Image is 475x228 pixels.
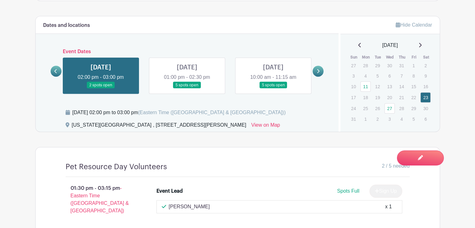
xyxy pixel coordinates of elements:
[348,71,359,81] p: 3
[360,104,371,113] p: 25
[251,121,280,131] a: View on Map
[337,188,359,194] span: Spots Full
[396,93,407,102] p: 21
[372,82,383,91] p: 12
[138,110,286,115] span: (Eastern Time ([GEOGRAPHIC_DATA] & [GEOGRAPHIC_DATA]))
[420,104,431,113] p: 30
[348,93,359,102] p: 17
[396,54,408,60] th: Thu
[72,121,246,131] div: [US_STATE][GEOGRAPHIC_DATA] , [STREET_ADDRESS][PERSON_NAME]
[408,54,420,60] th: Fri
[372,93,383,102] p: 19
[384,114,395,124] p: 3
[348,114,359,124] p: 31
[384,93,395,102] p: 20
[396,82,407,91] p: 14
[372,114,383,124] p: 2
[360,93,371,102] p: 18
[396,114,407,124] p: 4
[420,61,431,70] p: 2
[62,49,313,55] h6: Event Dates
[408,104,419,113] p: 29
[360,114,371,124] p: 1
[396,71,407,81] p: 7
[420,54,432,60] th: Sat
[169,203,210,210] p: [PERSON_NAME]
[56,182,147,217] p: 01:30 pm - 03:15 pm
[43,23,90,28] h6: Dates and locations
[72,109,286,116] div: [DATE] 02:00 pm to 03:00 pm
[382,42,398,49] span: [DATE]
[360,54,372,60] th: Mon
[382,162,410,170] span: 2 / 5 needed
[384,61,395,70] p: 30
[384,103,395,114] a: 27
[360,61,371,70] p: 28
[420,92,431,103] a: 23
[408,71,419,81] p: 8
[408,114,419,124] p: 5
[71,185,129,213] span: - Eastern Time ([GEOGRAPHIC_DATA] & [GEOGRAPHIC_DATA])
[420,71,431,81] p: 9
[408,61,419,70] p: 1
[408,93,419,102] p: 22
[396,104,407,113] p: 28
[384,71,395,81] p: 6
[348,54,360,60] th: Sun
[384,82,395,91] p: 13
[348,82,359,91] p: 10
[348,104,359,113] p: 24
[420,114,431,124] p: 6
[420,82,431,91] p: 16
[396,22,432,28] a: Hide Calendar
[348,61,359,70] p: 27
[384,54,396,60] th: Wed
[372,104,383,113] p: 26
[372,71,383,81] p: 5
[66,162,167,171] h4: Pet Resource Day Volunteers
[396,61,407,70] p: 31
[372,54,384,60] th: Tue
[360,71,371,81] p: 4
[385,203,392,210] div: x 1
[156,187,183,195] div: Event Lead
[360,81,371,92] a: 11
[408,82,419,91] p: 15
[372,61,383,70] p: 29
